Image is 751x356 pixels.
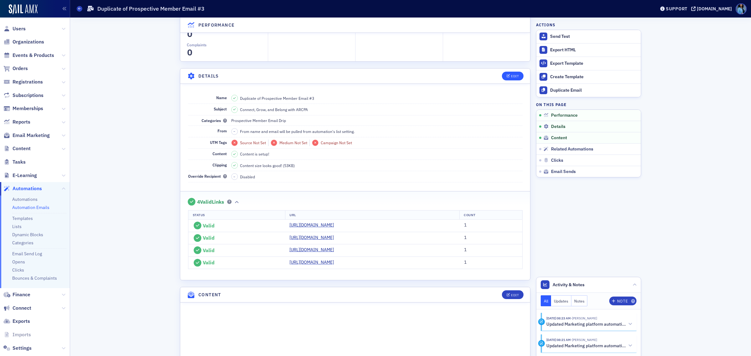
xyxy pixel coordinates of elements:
[571,295,588,306] button: Notes
[289,222,339,228] a: [URL][DOMAIN_NAME]
[212,151,227,156] span: Content
[550,88,638,93] div: Duplicate Email
[551,113,578,118] span: Performance
[240,107,308,112] span: Connect, Grow, and Belong with ARCPA
[536,43,641,57] a: Export HTML
[3,25,26,32] a: Users
[536,30,641,43] button: Send Test
[536,70,641,84] a: Create Template
[233,129,235,134] span: –
[198,292,221,298] h4: Content
[13,79,43,85] span: Registrations
[502,290,524,299] button: Edit
[3,52,54,59] a: Events & Products
[197,199,224,205] span: 4 Valid Links
[13,119,30,125] span: Reports
[3,345,32,352] a: Settings
[12,196,38,202] a: Automations
[546,338,571,342] time: 10/14/2025 08:21 AM
[571,338,597,342] span: Whitney Mayo
[697,6,732,12] div: [DOMAIN_NAME]
[546,321,632,328] button: Updated Marketing platform automation email: Duplicate of Prospective Member Email #3
[12,216,33,221] a: Templates
[3,185,42,192] a: Automations
[546,343,632,349] button: Updated Marketing platform automation email: Duplicate of Prospective Member Email #3
[550,74,638,80] div: Create Template
[551,146,593,152] span: Related Automations
[550,34,638,39] div: Send Test
[12,232,43,237] a: Dynamic Blocks
[13,38,44,45] span: Organizations
[3,291,30,298] a: Finance
[240,163,295,168] span: Content size looks good! (53KB)
[13,105,43,112] span: Memberships
[691,7,734,11] button: [DOMAIN_NAME]
[187,30,192,38] section: 0
[551,124,565,130] span: Details
[546,343,626,349] h5: Updated Marketing platform automation email: Duplicate of Prospective Member Email #3
[13,92,43,99] span: Subscriptions
[289,259,339,266] a: [URL][DOMAIN_NAME]
[214,106,227,111] span: Subject
[240,151,269,157] span: Content is setup!
[13,331,31,338] span: Imports
[198,22,234,28] h4: Performance
[460,220,522,232] td: 1
[538,318,545,325] div: Activity
[97,5,205,13] h1: Duplicate of Prospective Member Email #3
[459,210,522,220] th: Count
[186,28,194,39] span: 0
[551,295,571,306] button: Updates
[736,3,747,14] span: Profile
[13,132,50,139] span: Email Marketing
[617,299,628,303] div: Note
[321,140,352,145] span: Campaign Not Set
[13,345,32,352] span: Settings
[460,257,522,269] td: 1
[212,162,227,167] span: Clipping
[460,244,522,257] td: 1
[279,140,307,145] span: Medium Not Set
[289,247,339,253] a: [URL][DOMAIN_NAME]
[3,172,37,179] a: E-Learning
[12,240,33,246] a: Categories
[9,4,38,14] a: SailAMX
[3,145,31,152] a: Content
[186,47,194,58] span: 0
[550,47,638,53] div: Export HTML
[550,61,638,66] div: Export Template
[203,259,215,266] span: Valid
[3,305,31,312] a: Connect
[536,102,641,107] h4: On this page
[203,222,215,229] span: Valid
[240,140,266,145] span: Source Not Set
[203,235,215,241] span: Valid
[666,6,687,12] div: Support
[502,72,524,80] button: Edit
[285,210,460,220] th: URL
[233,175,235,179] span: –
[210,140,227,145] span: UTM Tags
[203,247,215,253] span: Valid
[188,210,285,220] th: Status
[538,340,545,347] div: Activity
[198,73,219,79] h4: Details
[551,135,567,141] span: Content
[240,129,355,134] span: From name and email will be pulled from automation's list setting.
[541,295,551,306] button: All
[13,159,26,165] span: Tasks
[202,118,227,123] span: Categories
[3,92,43,99] a: Subscriptions
[553,282,585,288] span: Activity & Notes
[13,305,31,312] span: Connect
[13,172,37,179] span: E-Learning
[536,84,641,97] a: Duplicate Email
[13,185,42,192] span: Automations
[187,42,268,48] p: Complaints
[13,291,30,298] span: Finance
[12,224,22,229] a: Lists
[12,251,42,257] a: Email Send Log
[3,132,50,139] a: Email Marketing
[12,259,25,265] a: Opens
[217,128,227,133] span: From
